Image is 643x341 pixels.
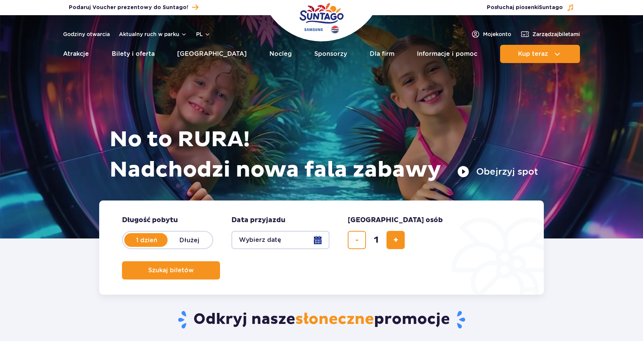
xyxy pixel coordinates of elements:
[112,45,155,63] a: Bilety i oferta
[125,232,168,248] label: 1 dzień
[348,231,366,249] button: usuń bilet
[168,232,211,248] label: Dłużej
[231,216,285,225] span: Data przyjazdu
[367,231,385,249] input: liczba biletów
[122,216,178,225] span: Długość pobytu
[539,5,563,10] span: Suntago
[314,45,347,63] a: Sponsorzy
[63,30,110,38] a: Godziny otwarcia
[196,30,211,38] button: pl
[269,45,292,63] a: Nocleg
[483,30,511,38] span: Moje konto
[500,45,580,63] button: Kup teraz
[457,166,538,178] button: Obejrzyj spot
[122,261,220,279] button: Szukaj biletów
[69,2,198,13] a: Podaruj Voucher prezentowy do Suntago!
[487,4,574,11] button: Posłuchaj piosenkiSuntago
[348,216,443,225] span: [GEOGRAPHIC_DATA] osób
[487,4,563,11] span: Posłuchaj piosenki
[520,30,580,39] a: Zarządzajbiletami
[518,51,548,57] span: Kup teraz
[69,4,188,11] span: Podaruj Voucher prezentowy do Suntago!
[109,125,538,185] h1: No to RURA! Nadchodzi nowa fala zabawy
[99,200,544,295] form: Planowanie wizyty w Park of Poland
[370,45,394,63] a: Dla firm
[386,231,405,249] button: dodaj bilet
[231,231,329,249] button: Wybierz datę
[177,45,247,63] a: [GEOGRAPHIC_DATA]
[63,45,89,63] a: Atrakcje
[119,31,187,37] button: Aktualny ruch w parku
[295,310,374,329] span: słoneczne
[417,45,477,63] a: Informacje i pomoc
[99,310,544,330] h2: Odkryj nasze promocje
[471,30,511,39] a: Mojekonto
[148,267,194,274] span: Szukaj biletów
[532,30,580,38] span: Zarządzaj biletami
